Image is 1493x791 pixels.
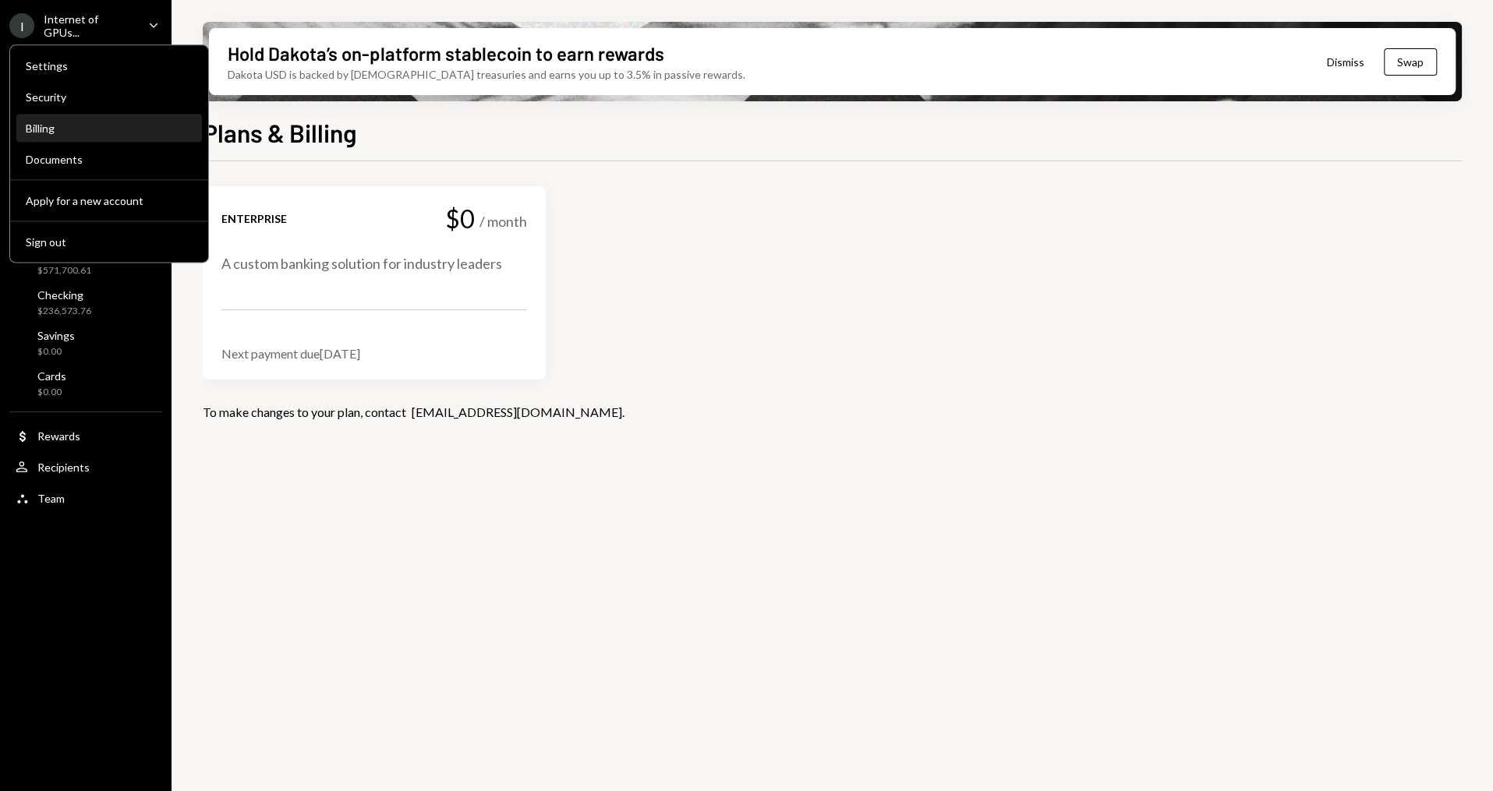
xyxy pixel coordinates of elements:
[9,324,162,362] a: Savings$0.00
[479,212,527,231] div: / month
[26,90,193,104] div: Security
[37,288,91,302] div: Checking
[37,329,75,342] div: Savings
[26,59,193,72] div: Settings
[16,187,202,215] button: Apply for a new account
[37,492,65,505] div: Team
[9,13,34,38] div: I
[445,205,475,232] div: $0
[16,228,202,256] button: Sign out
[26,194,193,207] div: Apply for a new account
[37,369,66,383] div: Cards
[221,254,527,274] div: A custom banking solution for industry leaders
[9,365,162,402] a: Cards$0.00
[37,264,94,277] div: $571,700.61
[26,235,193,249] div: Sign out
[1384,48,1437,76] button: Swap
[16,145,202,173] a: Documents
[16,114,202,142] a: Billing
[228,66,745,83] div: Dakota USD is backed by [DEMOGRAPHIC_DATA] treasuries and earns you up to 3.5% in passive rewards.
[228,41,664,66] div: Hold Dakota’s on-platform stablecoin to earn rewards
[37,461,90,474] div: Recipients
[9,484,162,512] a: Team
[37,386,66,399] div: $0.00
[26,122,193,135] div: Billing
[9,453,162,481] a: Recipients
[16,83,202,111] a: Security
[221,211,287,226] div: Enterprise
[9,422,162,450] a: Rewards
[37,429,80,443] div: Rewards
[37,345,75,358] div: $0.00
[412,404,622,421] a: [EMAIL_ADDRESS][DOMAIN_NAME]
[16,51,202,79] a: Settings
[26,153,193,166] div: Documents
[44,12,136,39] div: Internet of GPUs...
[221,346,527,361] div: Next payment due [DATE]
[203,404,1462,419] div: To make changes to your plan, contact .
[1307,44,1384,80] button: Dismiss
[37,305,91,318] div: $236,573.76
[9,284,162,321] a: Checking$236,573.76
[203,117,357,148] h1: Plans & Billing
